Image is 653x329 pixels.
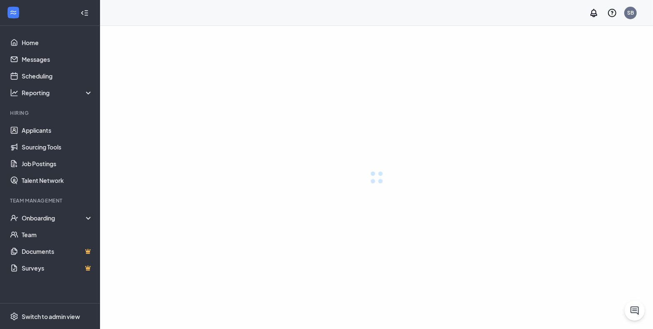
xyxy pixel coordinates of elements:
a: Team [22,226,93,243]
a: Job Postings [22,155,93,172]
svg: Notifications [589,8,599,18]
a: Applicants [22,122,93,139]
a: Sourcing Tools [22,139,93,155]
svg: ChatActive [630,306,640,316]
div: Onboarding [22,214,93,222]
svg: UserCheck [10,214,18,222]
svg: Settings [10,312,18,321]
svg: QuestionInfo [607,8,617,18]
div: SB [627,9,634,16]
div: Team Management [10,197,91,204]
div: Hiring [10,109,91,116]
a: DocumentsCrown [22,243,93,260]
svg: Analysis [10,89,18,97]
a: Home [22,34,93,51]
a: Talent Network [22,172,93,189]
a: Messages [22,51,93,68]
a: Scheduling [22,68,93,84]
button: ChatActive [625,301,645,321]
a: SurveysCrown [22,260,93,276]
div: Switch to admin view [22,312,80,321]
svg: WorkstreamLogo [9,8,18,17]
svg: Collapse [80,9,89,17]
div: Reporting [22,89,93,97]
